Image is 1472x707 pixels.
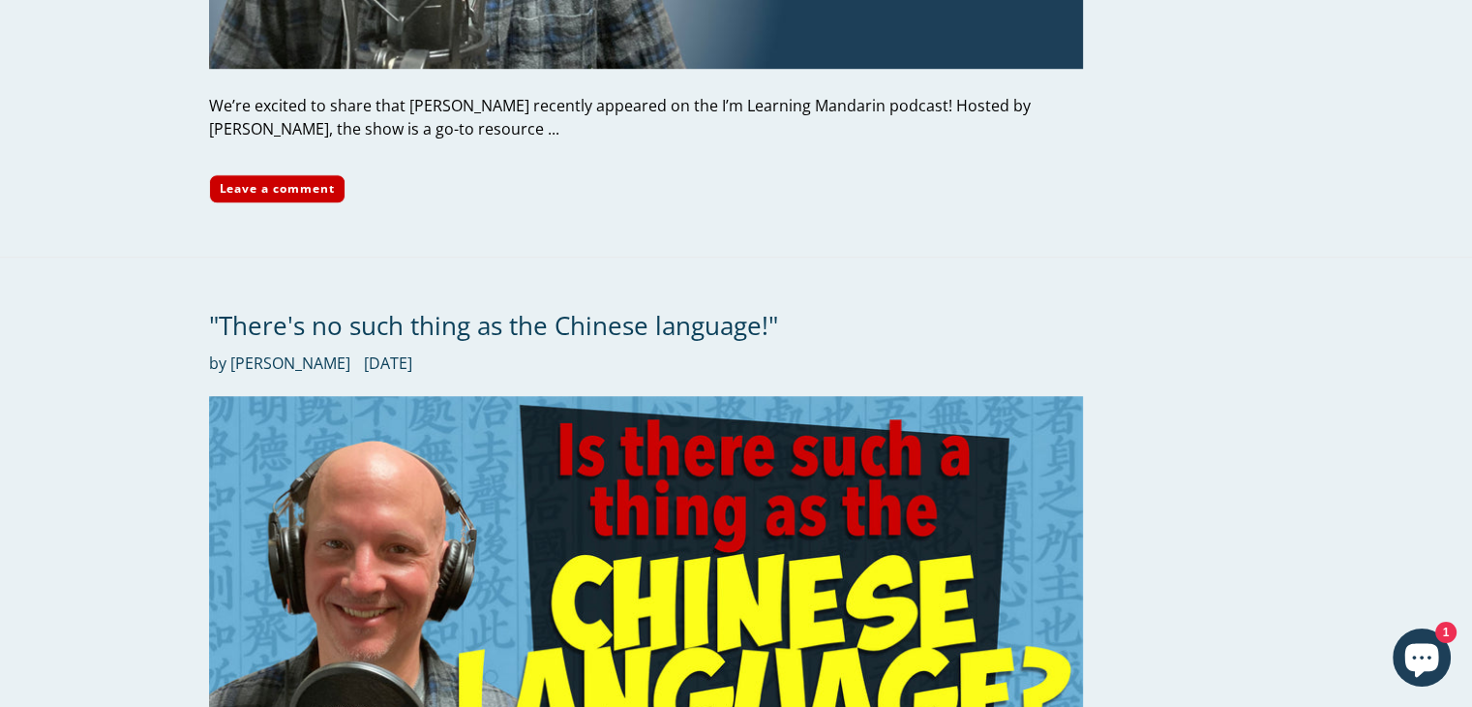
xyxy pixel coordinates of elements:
[209,352,350,375] span: by [PERSON_NAME]
[1387,629,1457,692] inbox-online-store-chat: Shopify online store chat
[364,353,412,374] time: [DATE]
[209,94,1083,140] div: We’re excited to share that [PERSON_NAME] recently appeared on the I’m Learning Mandarin podcast!...
[209,308,778,343] a: "There's no such thing as the Chinese language!"
[209,174,345,203] a: Leave a comment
